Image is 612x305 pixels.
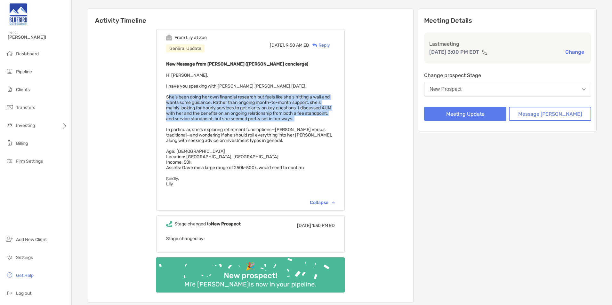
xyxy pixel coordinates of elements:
[482,50,487,55] img: communication type
[16,255,33,260] span: Settings
[6,235,13,243] img: add_new_client icon
[6,157,13,165] img: firm-settings icon
[16,159,43,164] span: Firm Settings
[243,262,258,271] div: 🎉
[16,123,35,128] span: Investing
[6,289,13,297] img: logout icon
[563,49,586,55] button: Change
[582,88,586,90] img: Open dropdown arrow
[424,107,506,121] button: Meeting Update
[6,85,13,93] img: clients icon
[16,273,34,278] span: Get Help
[16,69,32,74] span: Pipeline
[429,48,479,56] p: [DATE] 3:00 PM EDT
[6,67,13,75] img: pipeline icon
[309,42,330,49] div: Reply
[166,44,205,52] div: General Update
[6,253,13,261] img: settings icon
[16,237,47,242] span: Add New Client
[166,235,335,243] p: Stage changed by:
[424,82,591,97] button: New Prospect
[166,35,172,41] img: Event icon
[8,3,29,26] img: Zoe Logo
[166,73,332,187] span: Hi [PERSON_NAME], I have you speaking with [PERSON_NAME] [PERSON_NAME] [DATE]. She’s been doing h...
[16,87,30,92] span: Clients
[87,9,413,24] h6: Activity Timeline
[286,43,309,48] span: 9:50 AM ED
[16,291,31,296] span: Log out
[297,223,311,228] span: [DATE]
[430,86,462,92] div: New Prospect
[166,221,172,227] img: Event icon
[16,51,39,57] span: Dashboard
[211,221,241,227] b: New Prospect
[270,43,285,48] span: [DATE],
[429,40,586,48] p: Last meeting
[310,200,335,205] div: Collapse
[16,141,28,146] span: Billing
[424,71,591,79] p: Change prospect Stage
[6,271,13,279] img: get-help icon
[8,35,68,40] span: [PERSON_NAME]!
[332,201,335,203] img: Chevron icon
[166,61,308,67] b: New Message from [PERSON_NAME] ([PERSON_NAME] concierge)
[174,221,241,227] div: Stage changed to
[6,50,13,57] img: dashboard icon
[16,105,35,110] span: Transfers
[174,35,207,40] div: From Lily at Zoe
[312,43,317,47] img: Reply icon
[6,139,13,147] img: billing icon
[424,17,591,25] p: Meeting Details
[221,271,280,280] div: New prospect!
[156,257,345,287] img: Confetti
[182,280,319,288] div: Mi'e [PERSON_NAME] is now in your pipeline.
[509,107,591,121] button: Message [PERSON_NAME]
[6,121,13,129] img: investing icon
[6,103,13,111] img: transfers icon
[312,223,335,228] span: 1:30 PM ED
